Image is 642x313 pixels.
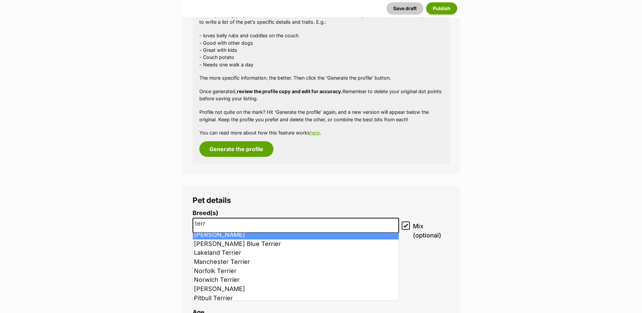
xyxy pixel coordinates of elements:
span: Mix (optional) [413,222,449,240]
p: - loves belly rubs and cuddles on the couch - Good with other dogs - Great with kids - Couch pota... [199,32,443,68]
li: Manchester Terrier [193,257,399,267]
li: Norfolk Terrier [193,267,399,276]
p: Start by adding your pet’s name and best feature, then in the ‘Personality’ text box, use the das... [199,11,443,26]
li: [PERSON_NAME] Blue Terrier [193,239,399,249]
button: Publish [426,2,457,15]
li: Norwich Terrier [193,275,399,285]
li: [PERSON_NAME] [193,230,399,239]
span: Pet details [193,195,231,205]
li: Breed display preview [193,210,399,252]
strong: review the profile copy and edit for accuracy. [237,88,342,94]
li: Lakeland Terrier [193,248,399,257]
p: Once generated, Remember to delete your original dot points before saving your listing. [199,88,443,102]
button: Generate the profile [199,141,273,157]
p: You can read more about how this feature works . [199,129,443,136]
a: here [310,130,320,135]
p: Profile not quite on the mark? Hit ‘Generate the profile’ again, and a new version will appear be... [199,108,443,123]
p: The more specific information, the better. Then click the ‘Generate the profile’ button. [199,74,443,81]
label: Breed(s) [193,210,399,217]
li: Pitbull Terrier [193,294,399,303]
li: [PERSON_NAME] [193,285,399,294]
button: Save draft [386,2,423,15]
